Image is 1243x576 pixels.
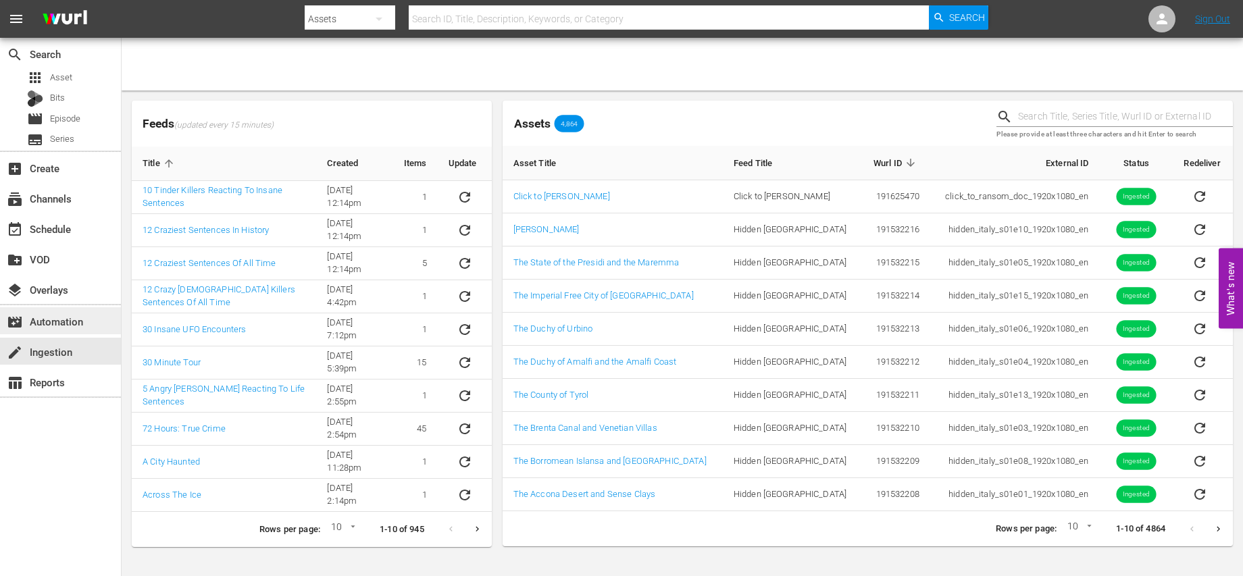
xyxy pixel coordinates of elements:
[1116,192,1156,202] span: Ingested
[7,191,23,207] span: Channels
[7,252,23,268] span: VOD
[326,519,358,540] div: 10
[143,185,282,208] a: 10 Tinder Killers Reacting To Insane Sentences
[316,413,393,446] td: [DATE] 2:54pm
[7,344,23,361] span: Ingestion
[930,346,1100,379] td: hidden_italy_s01e04_1920x1080_en
[930,445,1100,478] td: hidden_italy_s01e08_1920x1080_en
[393,280,438,313] td: 1
[861,346,930,379] td: 191532212
[514,117,551,130] span: Assets
[1173,146,1233,180] th: Redeliver
[316,479,393,512] td: [DATE] 2:14pm
[555,120,584,128] span: 4,864
[930,146,1100,180] th: External ID
[316,346,393,379] td: [DATE] 5:39pm
[513,489,656,499] a: The Accona Desert and Sense Clays
[143,456,200,467] a: A City Haunted
[723,213,861,246] td: Hidden [GEOGRAPHIC_DATA]
[1116,324,1156,334] span: Ingested
[723,412,861,445] td: Hidden [GEOGRAPHIC_DATA]
[723,146,861,180] th: Feed Title
[513,157,574,169] span: Asset Title
[464,516,490,542] button: Next page
[393,181,438,214] td: 1
[1116,456,1156,467] span: Ingested
[143,284,295,307] a: 12 Crazy [DEMOGRAPHIC_DATA] Killers Sentences Of All Time
[1116,423,1156,434] span: Ingested
[1100,146,1173,180] th: Status
[996,523,1057,535] p: Rows per page:
[327,157,376,169] span: Created
[861,412,930,445] td: 191532210
[27,70,43,86] span: Asset
[27,132,43,148] span: Series
[873,157,919,169] span: Wurl ID
[861,379,930,412] td: 191532211
[8,11,24,27] span: menu
[1116,258,1156,268] span: Ingested
[393,313,438,346] td: 1
[723,313,861,346] td: Hidden [GEOGRAPHIC_DATA]
[1116,357,1156,367] span: Ingested
[949,5,985,30] span: Search
[143,258,276,268] a: 12 Craziest Sentences Of All Time
[316,280,393,313] td: [DATE] 4:42pm
[50,132,74,146] span: Series
[513,191,610,201] a: Click to [PERSON_NAME]
[861,445,930,478] td: 191532209
[861,313,930,346] td: 191532213
[930,280,1100,313] td: hidden_italy_s01e15_1920x1080_en
[723,379,861,412] td: Hidden [GEOGRAPHIC_DATA]
[7,161,23,177] span: Create
[723,280,861,313] td: Hidden [GEOGRAPHIC_DATA]
[393,379,438,413] td: 1
[930,478,1100,511] td: hidden_italy_s01e01_1920x1080_en
[7,47,23,63] span: Search
[861,246,930,280] td: 191532215
[930,213,1100,246] td: hidden_italy_s01e10_1920x1080_en
[143,324,246,334] a: 30 Insane UFO Encounters
[513,390,589,400] a: The County of Tyrol
[1116,291,1156,301] span: Ingested
[513,257,680,267] a: The State of the Presidi and the Maremma
[27,111,43,127] span: Episode
[143,490,201,500] a: Across The Ice
[513,423,657,433] a: The Brenta Canal and Venetian Villas
[393,413,438,446] td: 45
[7,375,23,391] span: Reports
[132,147,492,512] table: sticky table
[50,71,72,84] span: Asset
[27,90,43,107] div: Bits
[1116,390,1156,400] span: Ingested
[393,346,438,379] td: 15
[1195,14,1230,24] a: Sign Out
[7,221,23,238] span: Schedule
[143,384,305,407] a: 5 Angry [PERSON_NAME] Reacting To Life Sentences
[861,213,930,246] td: 191532216
[930,412,1100,445] td: hidden_italy_s01e03_1920x1080_en
[393,479,438,512] td: 1
[1018,107,1233,127] input: Search Title, Series Title, Wurl ID or External ID
[1205,516,1232,542] button: Next page
[1116,225,1156,235] span: Ingested
[930,313,1100,346] td: hidden_italy_s01e06_1920x1080_en
[930,246,1100,280] td: hidden_italy_s01e05_1920x1080_en
[723,445,861,478] td: Hidden [GEOGRAPHIC_DATA]
[316,214,393,247] td: [DATE] 12:14pm
[929,5,988,30] button: Search
[503,146,1233,511] table: sticky table
[393,446,438,479] td: 1
[513,290,694,300] a: The Imperial Free City of [GEOGRAPHIC_DATA]
[393,247,438,280] td: 5
[930,180,1100,213] td: click_to_ransom_doc_1920x1080_en
[861,280,930,313] td: 191532214
[143,157,178,169] span: Title
[259,523,320,536] p: Rows per page:
[1116,490,1156,500] span: Ingested
[50,112,80,126] span: Episode
[7,314,23,330] span: Automation
[393,214,438,247] td: 1
[1219,248,1243,328] button: Open Feedback Widget
[393,147,438,181] th: Items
